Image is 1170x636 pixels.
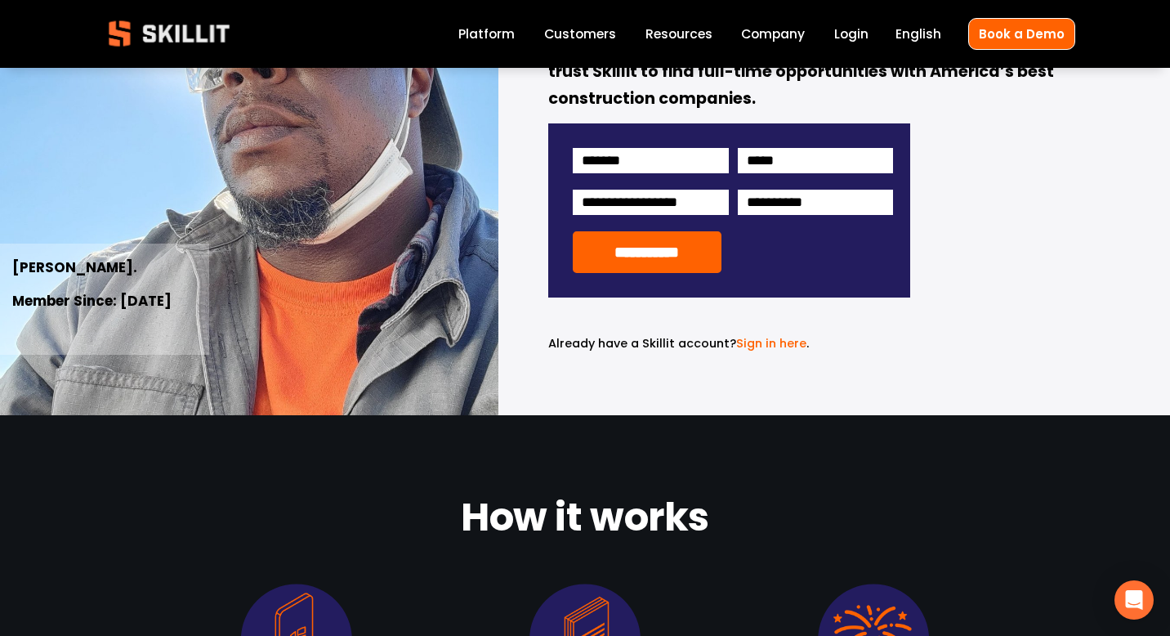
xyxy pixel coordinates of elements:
div: Open Intercom Messenger [1114,580,1154,620]
span: Already have a Skillit account? [548,335,736,352]
span: Resources [645,25,712,43]
a: Platform [458,23,515,45]
a: Company [741,23,805,45]
p: . [548,334,910,353]
a: Book a Demo [968,18,1075,50]
strong: How it works [461,487,708,554]
a: folder dropdown [645,23,712,45]
strong: Join America’s fastest-growing database of craft workers who trust Skillit to find full-time oppo... [548,34,1074,114]
a: Sign in here [736,335,806,352]
a: Customers [544,23,616,45]
strong: [PERSON_NAME]. [12,257,137,280]
img: Skillit [95,9,243,58]
div: language picker [895,23,941,45]
span: English [895,25,941,43]
a: Login [834,23,869,45]
strong: Member Since: [DATE] [12,290,172,314]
